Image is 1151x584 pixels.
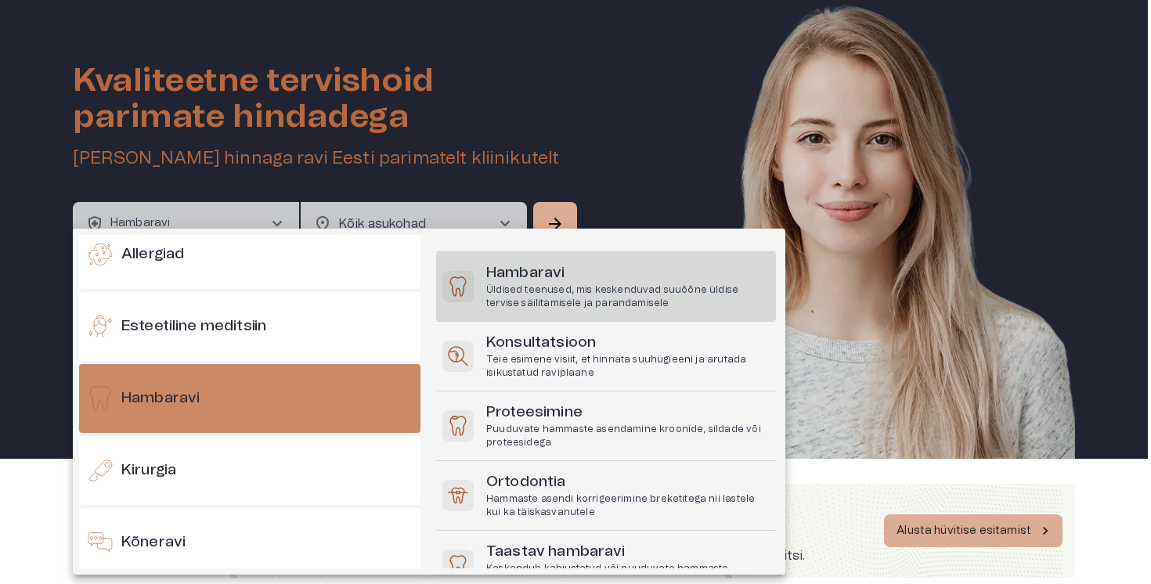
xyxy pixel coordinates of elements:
h6: Hambaravi [121,388,200,409]
p: Hammaste asendi korrigeerimine breketitega nii lastele kui ka täiskasvanutele [486,492,770,519]
h6: Kirurgia [121,460,176,481]
p: Üldised teenused, mis keskenduvad suuõõne üldise tervise säilitamisele ja parandamisele [486,283,770,310]
h6: Proteesimine [486,402,770,424]
h6: Hambaravi [486,263,770,284]
h6: Konsultatsioon [486,333,770,354]
h6: Allergiad [121,244,184,265]
h6: Kõneravi [121,532,186,553]
h6: Taastav hambaravi [486,542,770,563]
h6: Esteetiline meditsiin [121,316,266,337]
h6: Ortodontia [486,472,770,493]
p: Puuduvate hammaste asendamine kroonide, sildade või proteesidega [486,423,770,449]
p: Teie esimene visiit, et hinnata suuhügieeni ja arutada isikustatud raviplaane [486,353,770,380]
